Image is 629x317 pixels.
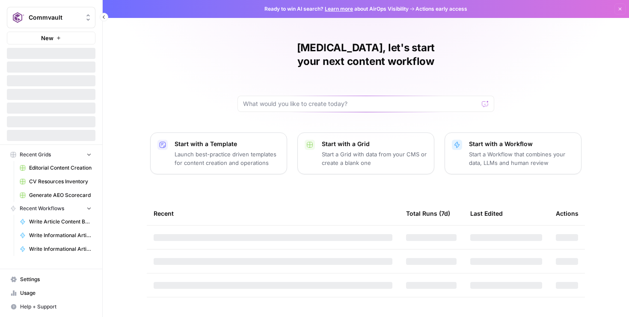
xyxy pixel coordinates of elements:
div: Last Edited [470,202,503,225]
img: Commvault Logo [10,10,25,25]
div: Actions [556,202,579,225]
p: Launch best-practice driven templates for content creation and operations [175,150,280,167]
span: Actions early access [415,5,467,13]
a: Learn more [325,6,353,12]
p: Start with a Grid [322,140,427,148]
span: Recent Grids [20,151,51,158]
p: Start with a Workflow [469,140,574,148]
div: Recent [154,202,392,225]
span: Settings [20,276,92,283]
input: What would you like to create today? [243,100,478,108]
a: Generate AEO Scorecard [16,188,95,202]
a: Write Informational Article Outline [16,229,95,242]
button: Start with a WorkflowStart a Workflow that combines your data, LLMs and human review [445,132,582,174]
a: Write Article Content Brief [16,215,95,229]
span: Recent Workflows [20,205,64,212]
a: Usage [7,286,95,300]
a: CV Resources Inventory [16,175,95,188]
h1: [MEDICAL_DATA], let's start your next content workflow [237,41,494,68]
button: Start with a GridStart a Grid with data from your CMS or create a blank one [297,132,434,174]
p: Start with a Template [175,140,280,148]
button: Recent Workflows [7,202,95,215]
a: Editorial Content Creation [16,161,95,175]
button: Help + Support [7,300,95,314]
span: Help + Support [20,303,92,311]
a: Write Informational Article Body [16,242,95,256]
span: Generate AEO Scorecard [29,191,92,199]
button: Recent Grids [7,148,95,161]
p: Start a Grid with data from your CMS or create a blank one [322,150,427,167]
p: Start a Workflow that combines your data, LLMs and human review [469,150,574,167]
span: Write Article Content Brief [29,218,92,226]
div: Total Runs (7d) [406,202,450,225]
span: Write Informational Article Outline [29,232,92,239]
span: Write Informational Article Body [29,245,92,253]
span: Ready to win AI search? about AirOps Visibility [264,5,409,13]
span: Commvault [29,13,80,22]
span: New [41,34,53,42]
span: Editorial Content Creation [29,164,92,172]
button: Workspace: Commvault [7,7,95,28]
span: Usage [20,289,92,297]
button: New [7,32,95,44]
span: CV Resources Inventory [29,178,92,185]
a: Settings [7,273,95,286]
button: Start with a TemplateLaunch best-practice driven templates for content creation and operations [150,132,287,174]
